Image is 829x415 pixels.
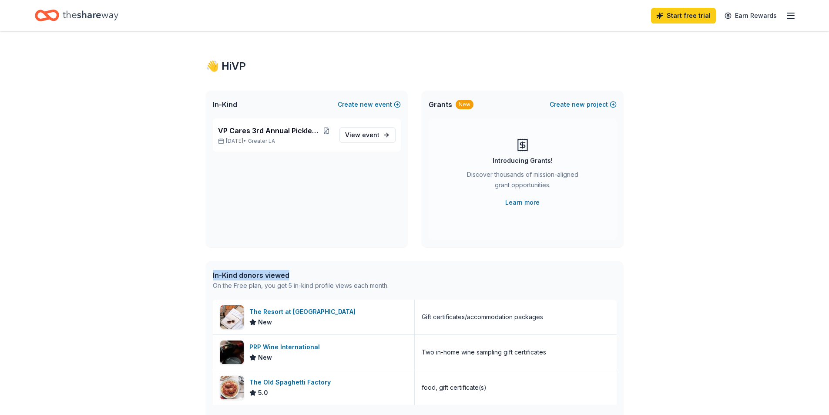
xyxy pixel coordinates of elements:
button: Createnewevent [338,99,401,110]
span: New [258,317,272,327]
span: 5.0 [258,388,268,398]
span: View [345,130,379,140]
p: [DATE] • [218,138,332,145]
div: 👋 Hi VP [206,59,624,73]
div: On the Free plan, you get 5 in-kind profile views each month. [213,280,389,291]
span: Greater LA [248,138,275,145]
img: Image for PRP Wine International [220,341,244,364]
span: In-Kind [213,99,237,110]
div: PRP Wine International [249,342,323,352]
div: The Resort at [GEOGRAPHIC_DATA] [249,307,359,317]
a: Start free trial [651,8,716,24]
span: New [258,352,272,363]
div: Two in-home wine sampling gift certificates [422,347,546,358]
div: New [456,100,473,109]
div: Discover thousands of mission-aligned grant opportunities. [463,169,582,194]
span: Grants [429,99,452,110]
img: Image for The Old Spaghetti Factory [220,376,244,399]
a: View event [339,127,396,143]
div: In-Kind donors viewed [213,270,389,280]
div: food, gift certificate(s) [422,382,487,393]
span: event [362,131,379,138]
img: Image for The Resort at Pelican Hill [220,305,244,329]
span: VP Cares 3rd Annual Pickleball Tournament [218,125,321,136]
span: new [572,99,585,110]
div: Introducing Grants! [493,155,553,166]
span: new [360,99,373,110]
a: Learn more [505,197,540,208]
button: Createnewproject [550,99,617,110]
div: The Old Spaghetti Factory [249,377,334,388]
a: Home [35,5,118,26]
a: Earn Rewards [719,8,782,24]
div: Gift certificates/accommodation packages [422,312,543,322]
